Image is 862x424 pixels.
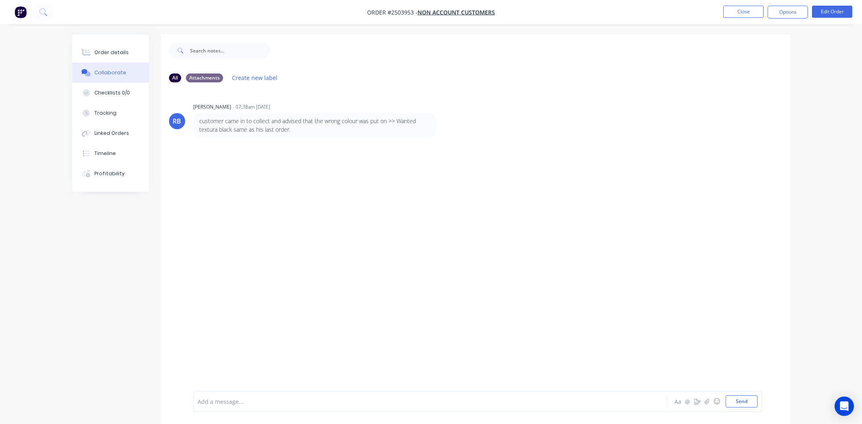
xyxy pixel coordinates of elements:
[169,73,181,82] div: All
[94,49,129,56] div: Order details
[72,63,149,83] button: Collaborate
[94,109,117,117] div: Tracking
[72,42,149,63] button: Order details
[94,170,125,177] div: Profitability
[94,130,129,137] div: Linked Orders
[768,6,808,19] button: Options
[726,395,758,407] button: Send
[723,6,764,18] button: Close
[186,73,223,82] div: Attachments
[417,8,495,16] a: Non account customers
[193,103,231,111] div: [PERSON_NAME]
[812,6,852,18] button: Edit Order
[190,42,270,59] input: Search notes...
[94,150,116,157] div: Timeline
[94,89,130,97] div: Checklists 0/0
[673,397,683,406] button: Aa
[15,6,27,18] img: Factory
[367,8,417,16] span: Order #2503953 -
[94,69,126,76] div: Collaborate
[233,103,270,111] div: - 07:38am [DATE]
[712,397,722,406] button: ☺
[199,117,430,134] p: customer came in to collect and advised that the wrong colour was put on >> Wanted textura black ...
[228,72,282,83] button: Create new label
[72,143,149,164] button: Timeline
[72,164,149,184] button: Profitability
[173,116,181,126] div: RB
[72,123,149,143] button: Linked Orders
[683,397,693,406] button: @
[835,397,854,416] div: Open Intercom Messenger
[72,103,149,123] button: Tracking
[72,83,149,103] button: Checklists 0/0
